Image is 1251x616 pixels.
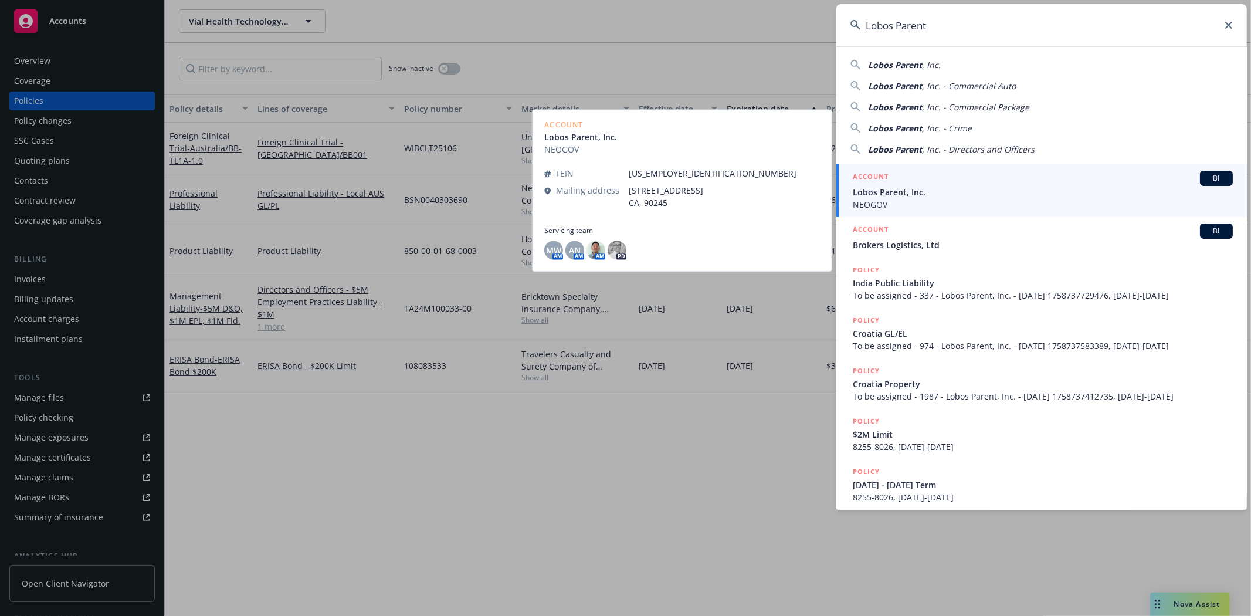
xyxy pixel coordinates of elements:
span: BI [1205,173,1228,184]
span: 8255-8026, [DATE]-[DATE] [853,441,1233,453]
h5: POLICY [853,365,880,377]
span: India Public Liability [853,277,1233,289]
span: 8255-8026, [DATE]-[DATE] [853,491,1233,503]
span: Lobos Parent, Inc. [853,186,1233,198]
h5: POLICY [853,466,880,478]
span: , Inc. - Commercial Auto [922,80,1016,92]
span: [DATE] - [DATE] Term [853,479,1233,491]
a: POLICY$2M Limit8255-8026, [DATE]-[DATE] [836,409,1247,459]
span: , Inc. - Crime [922,123,972,134]
a: POLICYCroatia PropertyTo be assigned - 1987 - Lobos Parent, Inc. - [DATE] 1758737412735, [DATE]-[... [836,358,1247,409]
span: Lobos Parent [868,101,922,113]
span: Croatia GL/EL [853,327,1233,340]
input: Search... [836,4,1247,46]
span: , Inc. - Directors and Officers [922,144,1035,155]
span: , Inc. - Commercial Package [922,101,1029,113]
h5: ACCOUNT [853,224,889,238]
span: , Inc. [922,59,941,70]
a: ACCOUNTBIBrokers Logistics, Ltd [836,217,1247,258]
a: ACCOUNTBILobos Parent, Inc.NEOGOV [836,164,1247,217]
span: To be assigned - 337 - Lobos Parent, Inc. - [DATE] 1758737729476, [DATE]-[DATE] [853,289,1233,302]
h5: ACCOUNT [853,171,889,185]
h5: POLICY [853,415,880,427]
span: Brokers Logistics, Ltd [853,239,1233,251]
a: POLICYCroatia GL/ELTo be assigned - 974 - Lobos Parent, Inc. - [DATE] 1758737583389, [DATE]-[DATE] [836,308,1247,358]
a: POLICYIndia Public LiabilityTo be assigned - 337 - Lobos Parent, Inc. - [DATE] 1758737729476, [DA... [836,258,1247,308]
a: POLICY[DATE] - [DATE] Term8255-8026, [DATE]-[DATE] [836,459,1247,510]
span: BI [1205,226,1228,236]
span: Lobos Parent [868,144,922,155]
h5: POLICY [853,264,880,276]
span: Lobos Parent [868,123,922,134]
h5: POLICY [853,314,880,326]
span: Lobos Parent [868,59,922,70]
span: Lobos Parent [868,80,922,92]
span: Croatia Property [853,378,1233,390]
span: NEOGOV [853,198,1233,211]
span: To be assigned - 1987 - Lobos Parent, Inc. - [DATE] 1758737412735, [DATE]-[DATE] [853,390,1233,402]
span: To be assigned - 974 - Lobos Parent, Inc. - [DATE] 1758737583389, [DATE]-[DATE] [853,340,1233,352]
span: $2M Limit [853,428,1233,441]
